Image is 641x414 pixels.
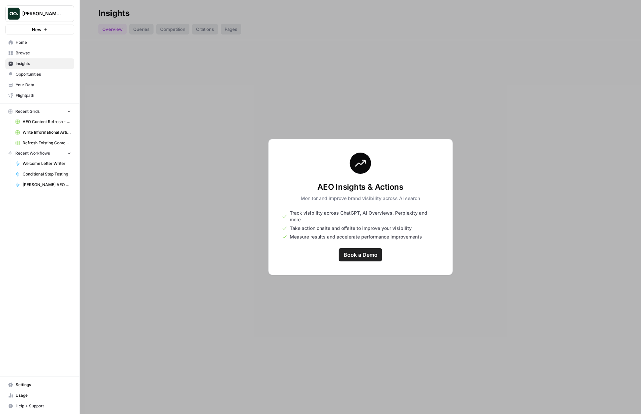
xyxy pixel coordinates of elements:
[344,251,377,259] span: Book a Demo
[5,48,74,58] a: Browse
[15,150,50,156] span: Recent Workflows
[5,106,74,116] button: Recent Grids
[290,234,422,240] span: Measure results and accelerate performance improvements
[23,161,71,167] span: Welcome Letter Writer
[290,210,439,223] span: Track visibility across ChatGPT, AI Overviews, Perplexity and more
[12,169,74,179] a: Conditional Step Testing
[12,158,74,169] a: Welcome Letter Writer
[16,82,71,88] span: Your Data
[22,10,62,17] span: [PERSON_NAME] testing
[12,179,74,190] a: [PERSON_NAME] AEO Refresh v2
[5,37,74,48] a: Home
[12,116,74,127] a: AEO Content Refresh - Testing
[16,93,71,99] span: Flightpath
[16,392,71,398] span: Usage
[23,119,71,125] span: AEO Content Refresh - Testing
[23,129,71,135] span: Write Informational Article
[16,61,71,67] span: Insights
[301,182,420,192] h3: AEO Insights & Actions
[16,403,71,409] span: Help + Support
[5,390,74,401] a: Usage
[32,26,42,33] span: New
[23,182,71,188] span: [PERSON_NAME] AEO Refresh v2
[23,140,71,146] span: Refresh Existing Content (36)
[5,90,74,101] a: Flightpath
[12,127,74,138] a: Write Informational Article
[15,108,40,114] span: Recent Grids
[16,382,71,388] span: Settings
[5,58,74,69] a: Insights
[5,69,74,80] a: Opportunities
[339,248,382,261] a: Book a Demo
[290,225,412,232] span: Take action onsite and offsite to improve your visibility
[16,39,71,45] span: Home
[5,80,74,90] a: Your Data
[23,171,71,177] span: Conditional Step Testing
[12,138,74,148] a: Refresh Existing Content (36)
[16,71,71,77] span: Opportunities
[301,195,420,202] p: Monitor and improve brand visibility across AI search
[8,8,20,20] img: Justina testing Logo
[5,401,74,411] button: Help + Support
[5,148,74,158] button: Recent Workflows
[5,379,74,390] a: Settings
[5,5,74,22] button: Workspace: Justina testing
[16,50,71,56] span: Browse
[5,25,74,34] button: New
